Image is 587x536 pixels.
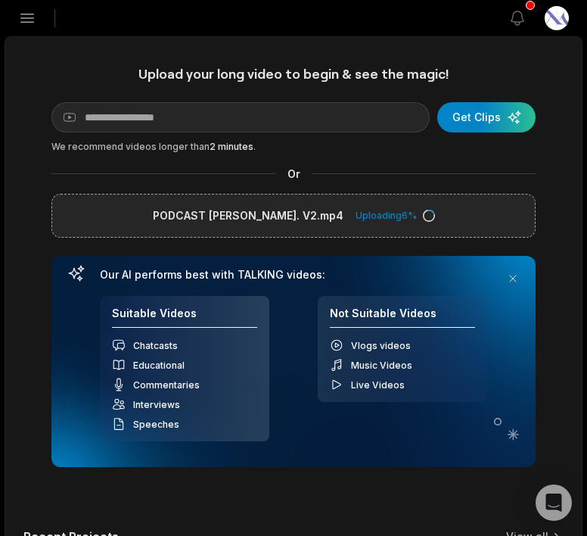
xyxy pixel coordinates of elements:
span: Live Videos [351,379,405,391]
span: Or [275,166,312,182]
span: Commentaries [133,379,200,391]
button: Get Clips [437,102,536,132]
span: Speeches [133,419,179,430]
div: Open Intercom Messenger [536,485,572,521]
span: Music Videos [351,360,412,371]
span: Educational [133,360,185,371]
div: Uploading 6 % [356,209,435,223]
h3: Our AI performs best with TALKING videos: [100,268,487,282]
div: We recommend videos longer than . [51,140,536,154]
span: 2 minutes [210,141,253,152]
h4: Suitable Videos [112,307,257,329]
h1: Upload your long video to begin & see the magic! [51,65,536,83]
label: PODCAST [PERSON_NAME]. V2.mp4 [153,207,343,225]
h4: Not Suitable Videos [330,307,475,329]
span: Chatcasts [133,340,178,351]
span: Interviews [133,399,180,410]
span: Vlogs videos [351,340,411,351]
